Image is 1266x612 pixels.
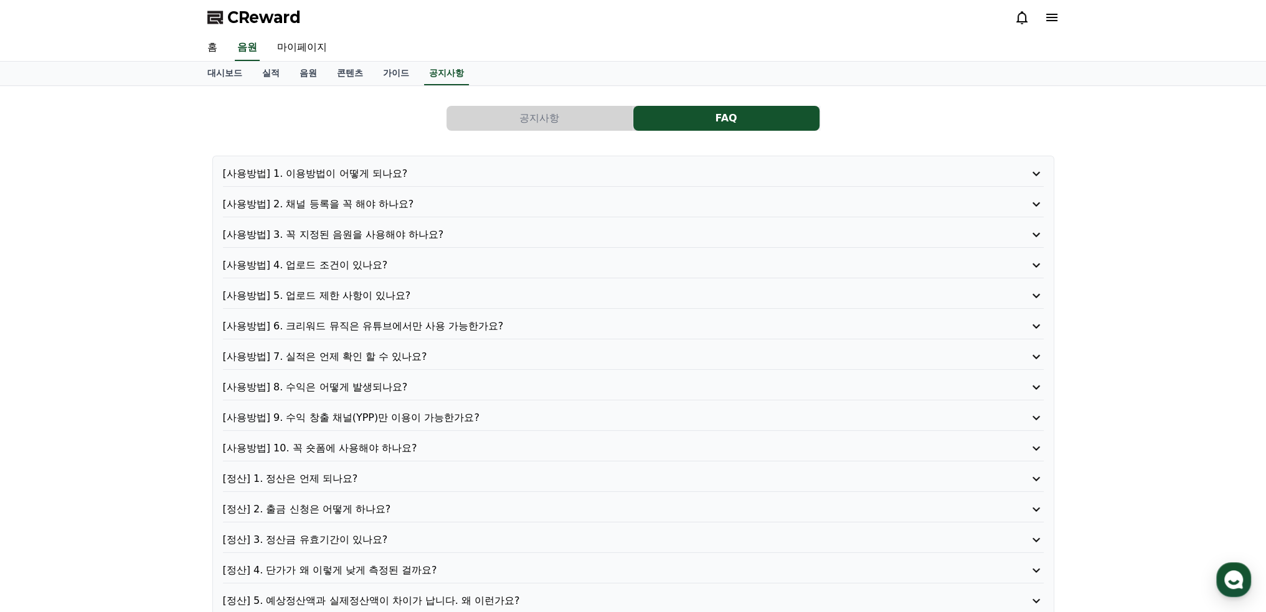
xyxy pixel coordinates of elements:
p: [정산] 3. 정산금 유효기간이 있나요? [223,532,978,547]
p: [사용방법] 9. 수익 창출 채널(YPP)만 이용이 가능한가요? [223,410,978,425]
p: [사용방법] 7. 실적은 언제 확인 할 수 있나요? [223,349,978,364]
a: 실적 [252,62,290,85]
p: [사용방법] 3. 꼭 지정된 음원을 사용해야 하나요? [223,227,978,242]
button: 공지사항 [446,106,633,131]
p: [사용방법] 1. 이용방법이 어떻게 되나요? [223,166,978,181]
a: 콘텐츠 [327,62,373,85]
button: [정산] 5. 예상정산액과 실제정산액이 차이가 납니다. 왜 이런가요? [223,593,1044,608]
button: [사용방법] 8. 수익은 어떻게 발생되나요? [223,380,1044,395]
a: 음원 [235,35,260,61]
button: [정산] 2. 출금 신청은 어떻게 하나요? [223,502,1044,517]
p: [정산] 1. 정산은 언제 되나요? [223,471,978,486]
p: [사용방법] 2. 채널 등록을 꼭 해야 하나요? [223,197,978,212]
button: [사용방법] 2. 채널 등록을 꼭 해야 하나요? [223,197,1044,212]
button: [사용방법] 9. 수익 창출 채널(YPP)만 이용이 가능한가요? [223,410,1044,425]
button: [정산] 4. 단가가 왜 이렇게 낮게 측정된 걸까요? [223,563,1044,578]
button: [사용방법] 4. 업로드 조건이 있나요? [223,258,1044,273]
button: [사용방법] 6. 크리워드 뮤직은 유튜브에서만 사용 가능한가요? [223,319,1044,334]
button: [정산] 1. 정산은 언제 되나요? [223,471,1044,486]
p: [정산] 4. 단가가 왜 이렇게 낮게 측정된 걸까요? [223,563,978,578]
span: 홈 [39,413,47,423]
button: [사용방법] 3. 꼭 지정된 음원을 사용해야 하나요? [223,227,1044,242]
button: [사용방법] 5. 업로드 제한 사항이 있나요? [223,288,1044,303]
button: [정산] 3. 정산금 유효기간이 있나요? [223,532,1044,547]
p: [정산] 2. 출금 신청은 어떻게 하나요? [223,502,978,517]
span: 대화 [114,414,129,424]
p: [사용방법] 10. 꼭 숏폼에 사용해야 하나요? [223,441,978,456]
p: [사용방법] 6. 크리워드 뮤직은 유튜브에서만 사용 가능한가요? [223,319,978,334]
a: 공지사항 [424,62,469,85]
a: 대시보드 [197,62,252,85]
a: 마이페이지 [267,35,337,61]
button: [사용방법] 7. 실적은 언제 확인 할 수 있나요? [223,349,1044,364]
p: [정산] 5. 예상정산액과 실제정산액이 차이가 납니다. 왜 이런가요? [223,593,978,608]
a: 음원 [290,62,327,85]
span: CReward [227,7,301,27]
a: 가이드 [373,62,419,85]
a: 대화 [82,395,161,426]
button: FAQ [633,106,820,131]
p: [사용방법] 8. 수익은 어떻게 발생되나요? [223,380,978,395]
p: [사용방법] 5. 업로드 제한 사항이 있나요? [223,288,978,303]
button: [사용방법] 10. 꼭 숏폼에 사용해야 하나요? [223,441,1044,456]
button: [사용방법] 1. 이용방법이 어떻게 되나요? [223,166,1044,181]
a: 설정 [161,395,239,426]
a: 홈 [197,35,227,61]
a: FAQ [633,106,820,131]
span: 설정 [192,413,207,423]
a: CReward [207,7,301,27]
p: [사용방법] 4. 업로드 조건이 있나요? [223,258,978,273]
a: 홈 [4,395,82,426]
